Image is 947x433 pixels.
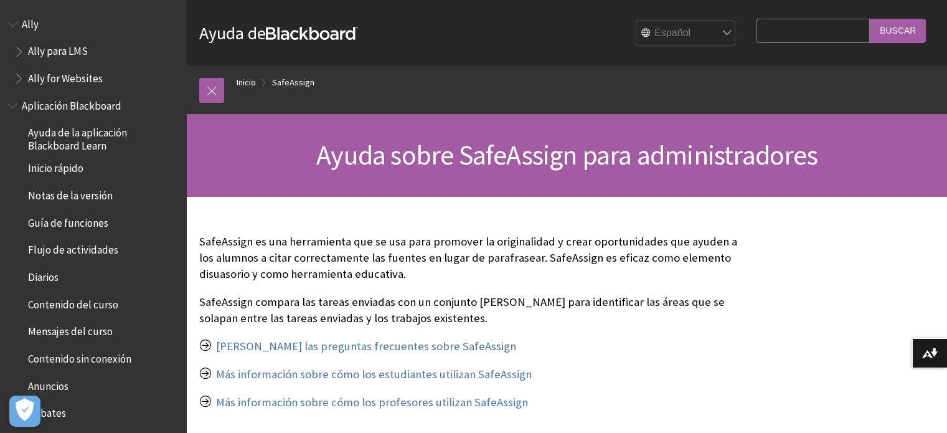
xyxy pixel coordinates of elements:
span: Contenido del curso [28,294,118,311]
a: Más información sobre cómo los estudiantes utilizan SafeAssign [216,367,532,382]
span: Notas de la versión [28,185,113,202]
strong: Blackboard [266,27,358,40]
span: Diarios [28,267,59,283]
a: Más información sobre cómo los profesores utilizan SafeAssign [216,395,528,410]
span: Inicio rápido [28,158,83,175]
span: Ayuda de la aplicación Blackboard Learn [28,123,178,152]
a: SafeAssign [272,75,314,90]
span: Ally para LMS [28,41,88,58]
select: Site Language Selector [636,21,736,46]
a: Inicio [237,75,256,90]
button: Abrir preferencias [9,396,40,427]
p: SafeAssign compara las tareas enviadas con un conjunto [PERSON_NAME] para identificar las áreas q... [199,294,750,326]
span: Aplicación Blackboard [22,95,121,112]
span: Flujo de actividades [28,240,118,257]
span: Ayuda sobre SafeAssign para administradores [316,138,817,172]
span: Debates [28,403,66,420]
span: Guía de funciones [28,212,108,229]
a: [PERSON_NAME] las preguntas frecuentes sobre SafeAssign [216,339,516,354]
span: Anuncios [28,376,68,393]
a: Ayuda deBlackboard [199,22,358,44]
span: Mensajes del curso [28,321,113,338]
input: Buscar [870,19,926,43]
span: Ally for Websites [28,68,103,85]
p: SafeAssign es una herramienta que se usa para promover la originalidad y crear oportunidades que ... [199,234,750,283]
span: Contenido sin conexión [28,348,131,365]
span: Ally [22,14,39,31]
nav: Book outline for Anthology Ally Help [7,14,179,89]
